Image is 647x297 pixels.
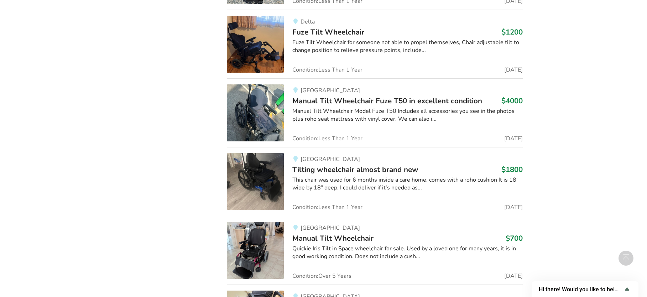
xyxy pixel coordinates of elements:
span: Tilting wheelchair almost brand new [292,165,418,174]
h3: $700 [506,234,523,243]
span: Condition: Less Than 1 Year [292,136,362,141]
div: Fuze Tilt Wheelchair for someone not able to propel themselves, Chair adjustable tilt to change p... [292,38,523,55]
img: mobility-fuze tilt wheelchair [227,16,284,73]
span: Delta [301,18,315,26]
a: mobility-fuze tilt wheelchairDeltaFuze Tilt Wheelchair$1200Fuze Tilt Wheelchair for someone not a... [227,10,523,78]
span: Manual Tilt Wheelchair Fuze T50 in excellent condition [292,96,482,106]
a: mobility-tilting wheelchair almost brand new [GEOGRAPHIC_DATA]Tilting wheelchair almost brand new... [227,147,523,216]
div: Manual Tilt Wheelchair Model Fuze T50 Includes all accessories you see in the photos plus roho se... [292,107,523,124]
h3: $4000 [501,96,523,105]
span: Condition: Less Than 1 Year [292,204,362,210]
span: [GEOGRAPHIC_DATA] [301,155,360,163]
h3: $1800 [501,165,523,174]
a: mobility-manual tilt wheelchair fuze t50 in excellent condition[GEOGRAPHIC_DATA]Manual Tilt Wheel... [227,78,523,147]
img: mobility-manual tilt wheelchair fuze t50 in excellent condition [227,84,284,141]
span: Hi there! Would you like to help us improve AssistList? [539,286,623,293]
span: [GEOGRAPHIC_DATA] [301,224,360,232]
img: mobility-manual tilt wheelchair [227,222,284,279]
span: [DATE] [504,67,523,73]
div: Quickie Iris Tilt in Space wheelchair for sale. Used by a loved one for many years, it is in good... [292,245,523,261]
div: This chair was used for 6 months inside a care home. comes with a roho cushion It is 18” wide by ... [292,176,523,192]
span: [GEOGRAPHIC_DATA] [301,87,360,94]
h3: $1200 [501,27,523,37]
span: Fuze Tilt Wheelchair [292,27,364,37]
span: [DATE] [504,136,523,141]
button: Show survey - Hi there! Would you like to help us improve AssistList? [539,285,631,293]
span: Condition: Over 5 Years [292,273,351,279]
span: Condition: Less Than 1 Year [292,67,362,73]
span: [DATE] [504,204,523,210]
img: mobility-tilting wheelchair almost brand new [227,153,284,210]
a: mobility-manual tilt wheelchair[GEOGRAPHIC_DATA]Manual Tilt Wheelchair$700Quickie Iris Tilt in Sp... [227,216,523,285]
span: [DATE] [504,273,523,279]
span: Manual Tilt Wheelchair [292,233,374,243]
